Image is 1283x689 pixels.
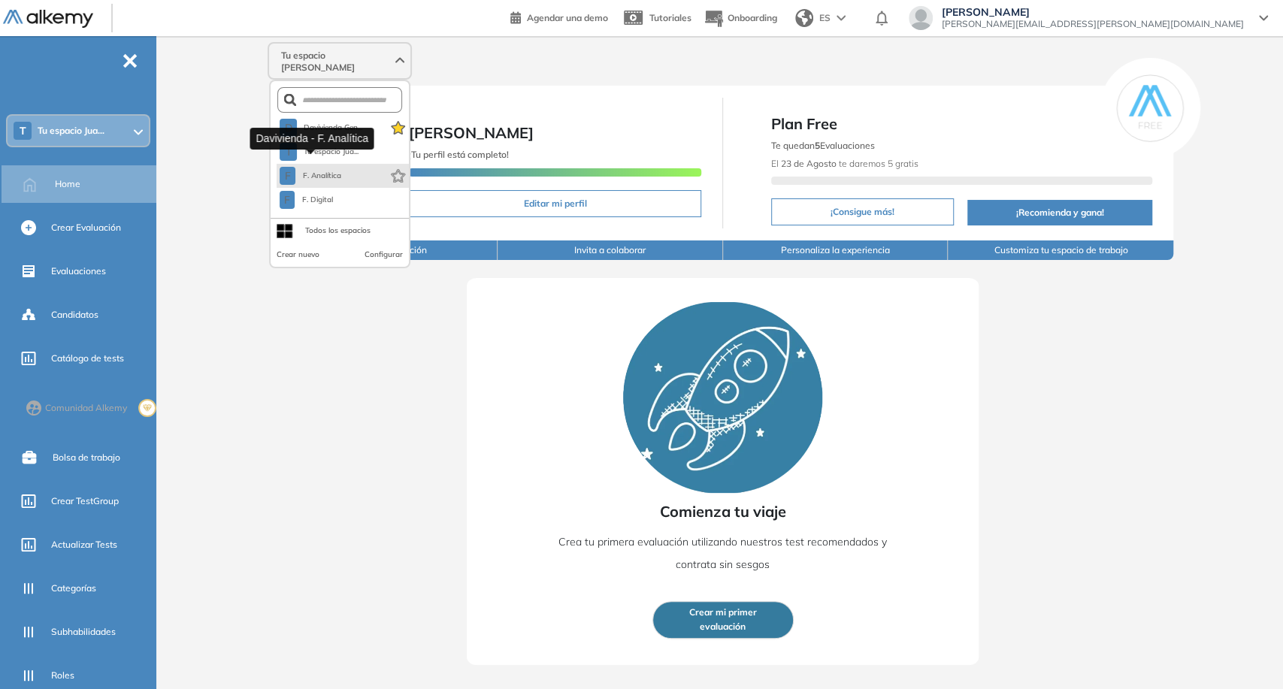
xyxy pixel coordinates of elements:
[498,240,723,260] button: Invita a colaborar
[51,582,96,595] span: Categorías
[281,50,392,74] span: Tu espacio [PERSON_NAME]
[284,194,290,206] span: F
[527,12,608,23] span: Agendar una demo
[700,620,746,634] span: evaluación
[409,190,701,217] button: Editar mi perfil
[942,18,1244,30] span: [PERSON_NAME][EMAIL_ADDRESS][PERSON_NAME][DOMAIN_NAME]
[409,123,534,142] span: [PERSON_NAME]
[689,606,757,620] span: Crear mi primer
[277,249,319,261] button: Crear nuevo
[3,10,93,29] img: Logo
[53,451,120,464] span: Bolsa de trabajo
[301,170,342,182] span: F. Analítica
[20,125,26,137] span: T
[967,200,1152,225] button: ¡Recomienda y gana!
[301,194,334,206] span: F. Digital
[704,2,777,35] button: Onboarding
[510,8,608,26] a: Agendar una demo
[285,122,292,134] span: D
[280,167,342,185] button: FF. Analítica
[51,352,124,365] span: Catálogo de tests
[285,170,291,182] span: F
[652,601,794,639] button: Crear mi primerevaluación
[280,119,362,137] button: DDavivienda Gen...
[280,191,334,209] button: FF. Digital
[771,113,1152,135] span: Plan Free
[51,494,119,508] span: Crear TestGroup
[51,221,121,234] span: Crear Evaluación
[51,538,117,552] span: Actualizar Tests
[51,669,74,682] span: Roles
[942,6,1244,18] span: [PERSON_NAME]
[819,11,831,25] span: ES
[51,308,98,322] span: Candidatos
[541,530,904,576] p: Crea tu primera evaluación utilizando nuestros test recomendados y contrata sin sesgos
[948,240,1173,260] button: Customiza tu espacio de trabajo
[771,140,875,151] span: Te quedan Evaluaciones
[837,15,846,21] img: arrow
[723,240,949,260] button: Personaliza la experiencia
[623,302,822,493] img: Rocket
[51,625,116,639] span: Subhabilidades
[38,125,104,137] span: Tu espacio Jua...
[365,249,403,261] button: Configurar
[250,128,374,150] div: Davivienda - F. Analítica
[771,198,954,225] button: ¡Consigue más!
[660,500,786,523] span: Comienza tu viaje
[728,12,777,23] span: Onboarding
[781,158,837,169] b: 23 de Agosto
[649,12,691,23] span: Tutoriales
[55,177,80,191] span: Home
[409,149,509,160] span: ¡Tu perfil está completo!
[771,158,918,169] span: El te daremos 5 gratis
[303,122,362,134] span: Davivienda Gen...
[795,9,813,27] img: world
[815,140,820,151] b: 5
[305,225,371,237] div: Todos los espacios
[51,264,106,278] span: Evaluaciones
